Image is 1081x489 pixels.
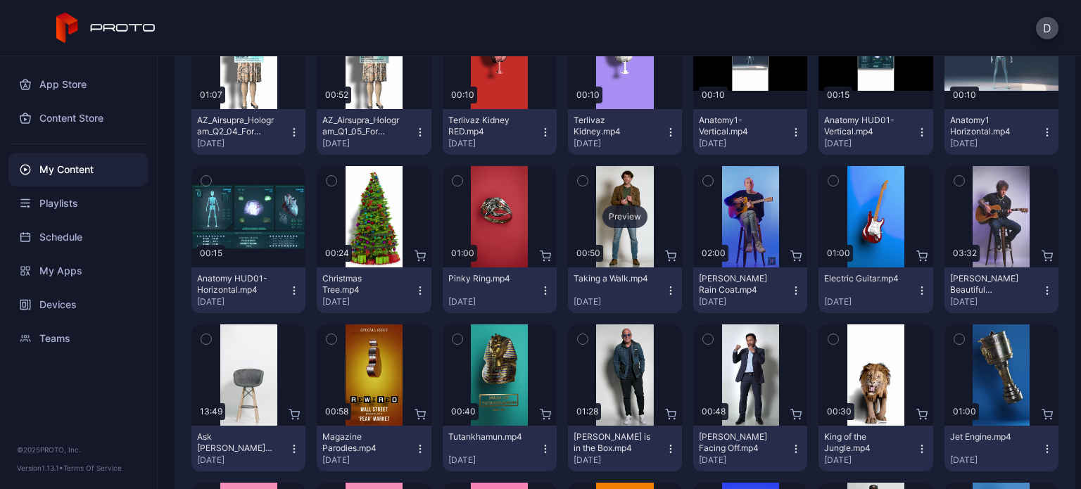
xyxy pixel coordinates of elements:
button: AZ_Airsupra_Hologram_Q1_05_For Proto.mp4[DATE] [317,109,431,155]
button: Taking a Walk.mp4[DATE] [568,267,682,313]
div: [DATE] [824,138,916,149]
div: Taking a Walk.mp4 [574,273,651,284]
div: [DATE] [448,455,540,466]
div: [DATE] [824,455,916,466]
div: [DATE] [824,296,916,307]
a: My Apps [8,254,148,288]
div: [DATE] [448,138,540,149]
div: Anatomy HUD01-Vertical.mp4 [824,115,902,137]
button: Pinky Ring.mp4[DATE] [443,267,557,313]
div: [DATE] [322,138,414,149]
button: Christmas Tree.mp4[DATE] [317,267,431,313]
div: Anatomy HUD01-Horizontal.mp4 [197,273,274,296]
div: Pinky Ring.mp4 [448,273,526,284]
a: Schedule [8,220,148,254]
div: [DATE] [322,296,414,307]
button: [PERSON_NAME] Beautiful Disaster.mp4[DATE] [944,267,1058,313]
button: Magazine Parodies.mp4[DATE] [317,426,431,471]
div: [DATE] [699,296,790,307]
div: Christmas Tree.mp4 [322,273,400,296]
div: [DATE] [197,296,289,307]
div: Jet Engine.mp4 [950,431,1028,443]
div: Ask Tim Draper Anything(1).mp4 [197,431,274,454]
div: Terlivaz Kidney RED.mp4 [448,115,526,137]
div: Tutankhamun.mp4 [448,431,526,443]
button: Ask [PERSON_NAME] Anything(1).mp4[DATE] [191,426,305,471]
button: [PERSON_NAME] Rain Coat.mp4[DATE] [693,267,807,313]
a: Devices [8,288,148,322]
a: Terms Of Service [63,464,122,472]
div: [DATE] [197,455,289,466]
span: Version 1.13.1 • [17,464,63,472]
div: [DATE] [950,138,1042,149]
button: D [1036,17,1058,39]
a: My Content [8,153,148,186]
div: Preview [602,205,647,228]
button: Anatomy1-Vertical.mp4[DATE] [693,109,807,155]
a: Teams [8,322,148,355]
div: [DATE] [574,296,665,307]
div: Anatomy1 Horizontal.mp4 [950,115,1028,137]
button: [PERSON_NAME] is in the Box.mp4[DATE] [568,426,682,471]
button: Electric Guitar.mp4[DATE] [818,267,933,313]
div: AZ_Airsupra_Hologram_Q2_04_For Proto.mp4 [197,115,274,137]
button: King of the Jungle.mp4[DATE] [818,426,933,471]
button: Anatomy1 Horizontal.mp4[DATE] [944,109,1058,155]
button: Tutankhamun.mp4[DATE] [443,426,557,471]
div: Ryan Pollie's Rain Coat.mp4 [699,273,776,296]
div: Electric Guitar.mp4 [824,273,902,284]
a: Playlists [8,186,148,220]
div: [DATE] [197,138,289,149]
div: Magazine Parodies.mp4 [322,431,400,454]
div: [DATE] [448,296,540,307]
button: Anatomy HUD01-Horizontal.mp4[DATE] [191,267,305,313]
div: Anatomy1-Vertical.mp4 [699,115,776,137]
div: Howie Mandel is in the Box.mp4 [574,431,651,454]
div: Terlivaz Kidney.mp4 [574,115,651,137]
a: Content Store [8,101,148,135]
button: Terlivaz Kidney.mp4[DATE] [568,109,682,155]
div: Manny Pacquiao Facing Off.mp4 [699,431,776,454]
button: AZ_Airsupra_Hologram_Q2_04_For Proto.mp4[DATE] [191,109,305,155]
div: [DATE] [574,138,665,149]
div: [DATE] [574,455,665,466]
div: [DATE] [322,455,414,466]
button: Jet Engine.mp4[DATE] [944,426,1058,471]
div: AZ_Airsupra_Hologram_Q1_05_For Proto.mp4 [322,115,400,137]
div: [DATE] [699,455,790,466]
div: [DATE] [950,296,1042,307]
a: App Store [8,68,148,101]
button: Anatomy HUD01-Vertical.mp4[DATE] [818,109,933,155]
div: [DATE] [699,138,790,149]
button: Terlivaz Kidney RED.mp4[DATE] [443,109,557,155]
div: © 2025 PROTO, Inc. [17,444,140,455]
div: Billy Morrison's Beautiful Disaster.mp4 [950,273,1028,296]
div: [DATE] [950,455,1042,466]
div: King of the Jungle.mp4 [824,431,902,454]
button: [PERSON_NAME] Facing Off.mp4[DATE] [693,426,807,471]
